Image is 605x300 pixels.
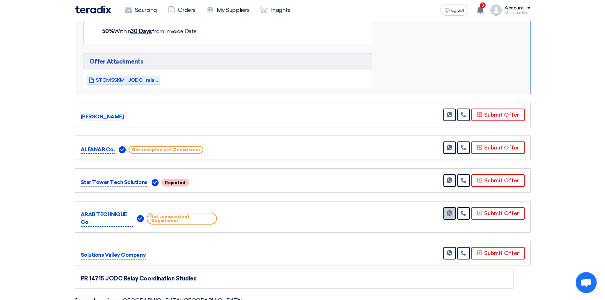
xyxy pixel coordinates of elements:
img: Teradix logo [75,6,111,14]
strong: 50% [102,28,114,35]
button: Submit Offer [471,141,525,154]
p: Solutions Valley Company [81,251,146,259]
p: ALFANAR Co. [81,146,115,154]
img: profile_test.png [490,5,502,16]
span: Not accepted yet (Registered) [129,146,203,154]
a: Orders [162,2,201,18]
u: 30 Days [131,28,152,35]
a: Open chat [576,272,597,293]
h5: Offer Attachments [83,53,372,69]
span: STOMSSKM_JODC_relay_coordination_studyRev_1756549246177.pdf [96,78,159,83]
div: Account [504,5,524,11]
a: My Suppliers [201,2,255,18]
span: العربية [451,8,464,13]
button: Submit Offer [471,247,525,259]
img: Verified Account [137,215,144,222]
img: Verified Account [152,179,159,186]
a: Insights [255,2,296,18]
p: Star Tower Tech Solutions [81,178,147,187]
span: Within from Invoice Date. [102,28,198,35]
button: العربية [440,5,468,16]
button: Submit Offer [471,109,525,121]
div: PR 14715 JODC Relay Coordination Studies [81,275,508,283]
div: Muslehuddin [504,11,531,15]
span: 3 [480,2,486,8]
button: Submit Offer [471,207,525,220]
p: [PERSON_NAME] [81,113,124,121]
span: Rejected [161,179,189,186]
img: Verified Account [119,146,126,153]
p: ARAB TECHNIQUE Co. [81,211,133,227]
span: Not accepted yet (Registered) [147,213,217,225]
button: Submit Offer [471,174,525,187]
a: Sourcing [119,2,162,18]
a: STOMSSKM_JODC_relay_coordination_studyRev_1756549246177.pdf [87,76,160,85]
